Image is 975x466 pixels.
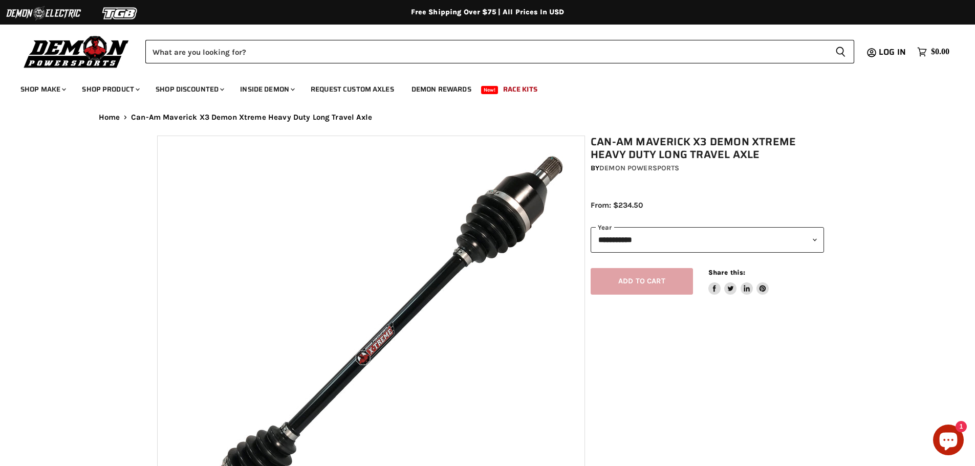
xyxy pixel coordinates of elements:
form: Product [145,40,854,63]
a: Shop Make [13,79,72,100]
a: $0.00 [912,45,955,59]
select: year [591,227,824,252]
a: Race Kits [495,79,545,100]
img: TGB Logo 2 [82,4,159,23]
h1: Can-Am Maverick X3 Demon Xtreme Heavy Duty Long Travel Axle [591,136,824,161]
ul: Main menu [13,75,947,100]
span: $0.00 [931,47,949,57]
span: Log in [879,46,906,58]
img: Demon Powersports [20,33,133,70]
nav: Breadcrumbs [78,113,897,122]
aside: Share this: [708,268,769,295]
span: Share this: [708,269,745,276]
a: Request Custom Axles [303,79,402,100]
a: Demon Rewards [404,79,479,100]
a: Shop Discounted [148,79,230,100]
inbox-online-store-chat: Shopify online store chat [930,425,967,458]
span: From: $234.50 [591,201,643,210]
a: Log in [874,48,912,57]
span: New! [481,86,499,94]
input: Search [145,40,827,63]
a: Home [99,113,120,122]
div: Free Shipping Over $75 | All Prices In USD [78,8,897,17]
div: by [591,163,824,174]
span: Can-Am Maverick X3 Demon Xtreme Heavy Duty Long Travel Axle [131,113,372,122]
img: Demon Electric Logo 2 [5,4,82,23]
a: Inside Demon [232,79,301,100]
a: Shop Product [74,79,146,100]
button: Search [827,40,854,63]
a: Demon Powersports [599,164,679,172]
